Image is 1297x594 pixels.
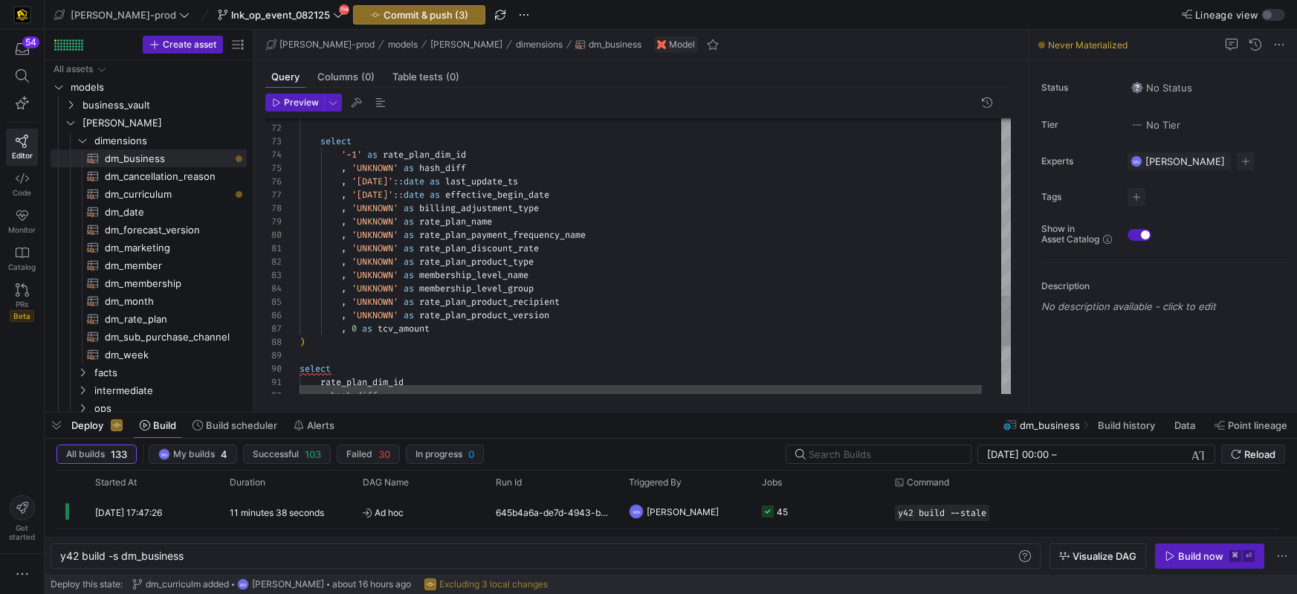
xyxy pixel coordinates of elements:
div: Press SPACE to select this row. [51,221,247,239]
span: Ad hoc [363,530,478,565]
span: Deploy this state: [51,579,123,590]
span: 'UNKNOWN' [352,256,398,268]
input: Start datetime [987,448,1049,460]
span: Build history [1098,419,1155,431]
div: Press SPACE to select this row. [51,114,247,132]
span: Build scheduler [206,419,277,431]
button: Failed30 [337,445,400,464]
img: No tier [1131,119,1143,131]
span: Triggered By [629,477,682,488]
div: Press SPACE to select this row. [51,346,247,364]
span: , [341,175,346,187]
div: 79 [265,215,282,228]
div: 45 [777,494,788,529]
span: Beta [10,310,34,322]
div: 84 [265,282,282,295]
button: Commit & push (3) [353,5,485,25]
span: y42 build --stale [898,508,986,518]
div: 87 [265,322,282,335]
button: No statusNo Status [1128,78,1196,97]
span: select [300,363,331,375]
span: Experts [1041,156,1116,167]
span: effective_begin_date [445,189,549,201]
a: dm_cancellation_reason​​​​​​​​​​ [51,167,247,185]
span: dm_business [589,39,641,50]
div: 3c4c233d-941b-4710-ae4f-cd5b0b5cc9e7 [487,529,620,564]
div: 80 [265,228,282,242]
span: as [404,309,414,321]
div: MN [629,504,644,519]
span: '[DATE]' [352,175,393,187]
button: Build [133,413,183,438]
span: dm_week​​​​​​​​​​ [105,346,230,364]
a: dm_member​​​​​​​​​​ [51,256,247,274]
span: facts [94,364,245,381]
div: 78 [265,201,282,215]
button: Build now⌘⏎ [1155,543,1264,569]
span: , [341,309,346,321]
span: as [362,323,372,335]
span: ops [94,400,245,417]
span: as [404,229,414,241]
button: dimensions [512,36,566,54]
div: Press SPACE to select this row. [51,60,247,78]
span: Lineage view [1195,9,1258,21]
span: Point lineage [1228,419,1287,431]
span: as [404,283,414,294]
div: Press SPACE to select this row. [51,399,247,417]
span: 30 [378,448,390,460]
button: Visualize DAG [1049,543,1146,569]
div: 77 [265,188,282,201]
span: Show in Asset Catalog [1041,224,1099,245]
button: Point lineage [1208,413,1294,438]
div: 86 [265,309,282,322]
span: lnk_op_event_082125 [231,9,330,21]
span: rate_plan_discount_rate [419,242,539,254]
div: 645b4a6a-de7d-4943-b795-e8865604af93 [487,494,620,529]
span: dm_business [1020,419,1080,431]
span: as [404,242,414,254]
span: 0 [352,323,357,335]
span: date [404,189,424,201]
div: Press SPACE to select this row. [51,185,247,203]
span: 103 [305,448,321,460]
span: as [404,296,414,308]
span: rate_plan_product_type [419,256,534,268]
div: Press SPACE to select this row. [51,292,247,310]
button: lnk_op_event_082125 [214,5,347,25]
span: , [341,162,346,174]
span: , [341,229,346,241]
div: Press SPACE to select this row. [51,239,247,256]
div: 82 [265,255,282,268]
span: My builds [173,449,215,459]
a: Catalog [6,240,38,277]
img: undefined [657,40,666,49]
span: , [341,189,346,201]
span: – [1052,448,1057,460]
span: Query [271,72,300,82]
div: Build now [1178,550,1223,562]
span: PRs [16,300,28,309]
button: [PERSON_NAME]-prod [51,5,193,25]
button: dm_business [572,36,645,54]
span: as [430,189,440,201]
span: dm_curriculum​​​​​​​​​​ [105,186,230,203]
span: dm_marketing​​​​​​​​​​ [105,239,230,256]
span: dm_curriculm added [146,579,229,590]
span: 133 [111,448,127,460]
span: , [341,242,346,254]
span: '[DATE]' [352,189,393,201]
span: rate_plan_product_version [419,309,549,321]
span: dm_rate_plan​​​​​​​​​​ [105,311,230,328]
span: :: [393,189,404,201]
span: 'UNKNOWN' [352,216,398,227]
span: Model [669,39,695,50]
span: hash_diff [419,162,466,174]
span: dm_date​​​​​​​​​​ [105,204,230,221]
div: 54 [22,36,39,48]
div: Press SPACE to select this row. [51,364,247,381]
span: dm_business​​​​​​​​​​ [105,150,230,167]
span: (0) [446,72,459,82]
div: 85 [265,295,282,309]
span: Never Materialized [1048,39,1128,51]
